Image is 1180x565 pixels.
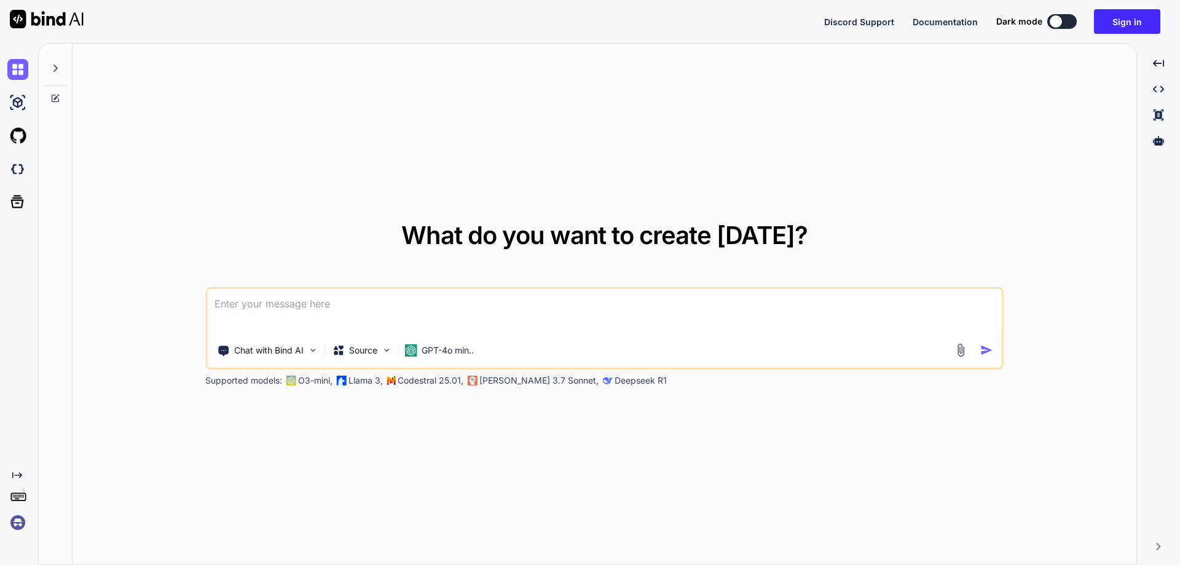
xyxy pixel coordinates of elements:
[824,15,894,28] button: Discord Support
[234,344,304,357] p: Chat with Bind AI
[422,344,474,357] p: GPT-4o min..
[1094,9,1160,34] button: Sign in
[913,15,978,28] button: Documentation
[7,125,28,146] img: githubLight
[7,92,28,113] img: ai-studio
[298,374,332,387] p: O3-mini,
[7,159,28,180] img: darkCloudIdeIcon
[954,343,968,357] img: attachment
[824,17,894,27] span: Discord Support
[980,344,993,357] img: icon
[348,374,383,387] p: Llama 3,
[602,376,612,385] img: claude
[398,374,463,387] p: Codestral 25.01,
[7,512,28,533] img: signin
[10,10,84,28] img: Bind AI
[615,374,667,387] p: Deepseek R1
[401,220,808,250] span: What do you want to create [DATE]?
[205,374,282,387] p: Supported models:
[381,345,391,355] img: Pick Models
[913,17,978,27] span: Documentation
[387,376,395,385] img: Mistral-AI
[349,344,377,357] p: Source
[404,344,417,357] img: GPT-4o mini
[7,59,28,80] img: chat
[307,345,318,355] img: Pick Tools
[996,15,1042,28] span: Dark mode
[479,374,599,387] p: [PERSON_NAME] 3.7 Sonnet,
[286,376,296,385] img: GPT-4
[467,376,477,385] img: claude
[336,376,346,385] img: Llama2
